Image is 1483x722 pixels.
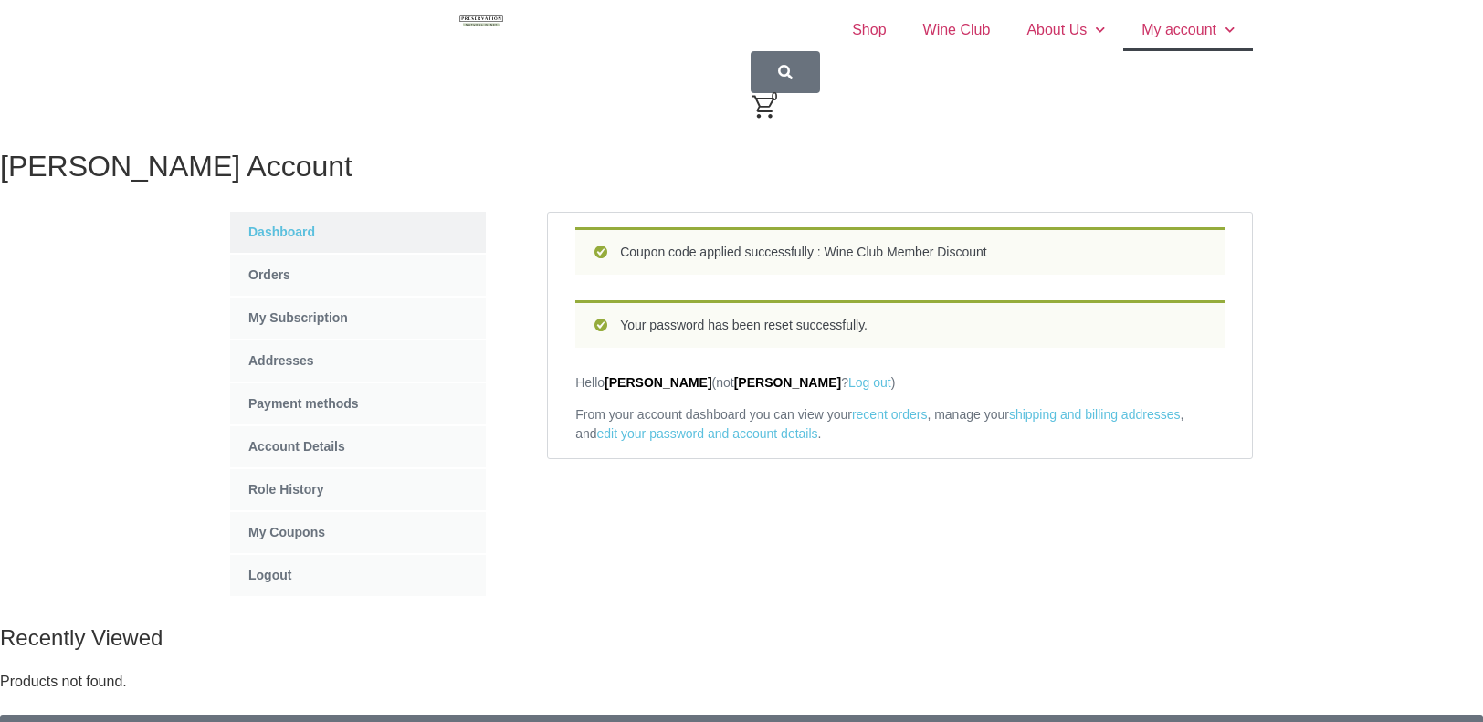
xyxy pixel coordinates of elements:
a: Addresses [230,340,486,382]
a: Log out [848,375,891,390]
a: Logout [230,555,486,596]
a: Role History [230,469,486,510]
div: Your password has been reset successfully. [575,300,1225,348]
a: Payment methods [230,383,486,424]
strong: [PERSON_NAME] [605,375,711,390]
p: Hello (not ? ) [575,373,1225,392]
a: shipping and billing addresses [1009,407,1181,422]
a: Orders [230,255,486,296]
strong: [PERSON_NAME] [734,375,841,390]
div: Coupon code applied successfully : Wine Club Member Discount [575,227,1225,275]
a: recent orders [852,407,927,422]
nav: Menu [751,9,1253,51]
a: Shop [834,9,904,51]
a: My account [1123,9,1253,51]
a: Wine Club [905,9,1009,51]
a: My Subscription [230,298,486,339]
a: My Coupons [230,512,486,553]
p: From your account dashboard you can view your , manage your , and . [575,405,1225,444]
nav: Account pages [230,212,486,596]
a: Account Details [230,426,486,467]
img: Natural-organic-biodynamic-wine [459,15,503,27]
a: About Us [1008,9,1123,51]
a: edit your password and account details [597,426,818,441]
div: 0 [766,89,783,105]
a: Dashboard [230,212,486,253]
